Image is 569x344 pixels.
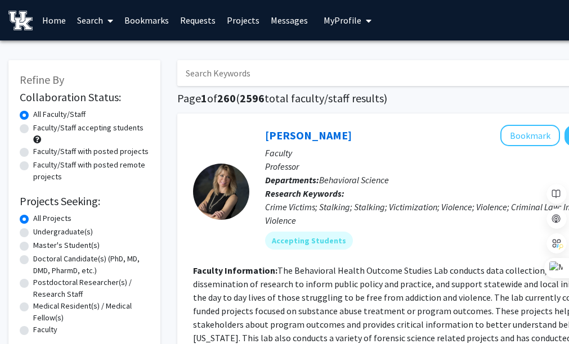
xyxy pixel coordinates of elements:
[8,293,48,336] iframe: Chat
[240,91,265,105] span: 2596
[8,11,33,30] img: University of Kentucky Logo
[33,253,149,277] label: Doctoral Candidate(s) (PhD, MD, DMD, PharmD, etc.)
[33,159,149,183] label: Faculty/Staff with posted remote projects
[33,277,149,300] label: Postdoctoral Researcher(s) / Research Staff
[33,239,100,251] label: Master's Student(s)
[33,226,93,238] label: Undergraduate(s)
[265,188,344,199] b: Research Keywords:
[500,125,560,146] button: Add TK Logan to Bookmarks
[221,1,265,40] a: Projects
[201,91,207,105] span: 1
[33,146,149,157] label: Faculty/Staff with posted projects
[20,73,64,87] span: Refine By
[33,300,149,324] label: Medical Resident(s) / Medical Fellow(s)
[119,1,174,40] a: Bookmarks
[33,122,144,134] label: Faculty/Staff accepting students
[265,1,313,40] a: Messages
[265,128,352,142] a: [PERSON_NAME]
[265,174,319,185] b: Departments:
[33,212,71,224] label: All Projects
[217,91,236,105] span: 260
[71,1,119,40] a: Search
[319,174,389,185] span: Behavioral Science
[193,265,277,276] b: Faculty Information:
[324,15,361,26] span: My Profile
[33,108,86,120] label: All Faculty/Staff
[265,232,353,250] mat-chip: Accepting Students
[174,1,221,40] a: Requests
[20,90,149,104] h2: Collaboration Status:
[20,194,149,208] h2: Projects Seeking:
[37,1,71,40] a: Home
